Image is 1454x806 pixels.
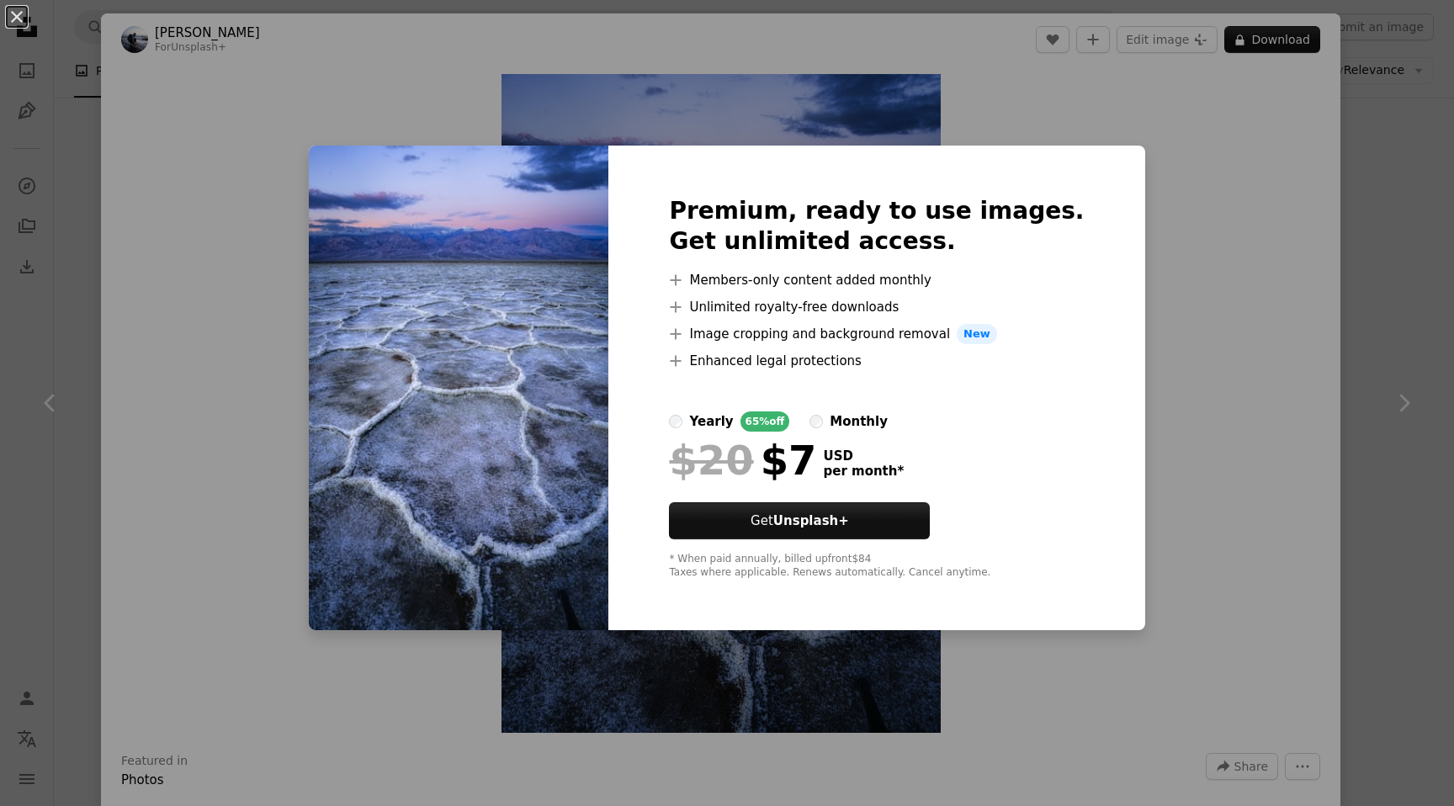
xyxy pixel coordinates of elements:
[773,513,849,528] strong: Unsplash+
[830,411,888,432] div: monthly
[669,351,1084,371] li: Enhanced legal protections
[669,438,816,482] div: $7
[823,448,904,464] span: USD
[669,553,1084,580] div: * When paid annually, billed upfront $84 Taxes where applicable. Renews automatically. Cancel any...
[957,324,997,344] span: New
[309,146,608,630] img: premium_photo-1675314768307-cf9522b669f6
[669,324,1084,344] li: Image cropping and background removal
[669,502,930,539] button: GetUnsplash+
[669,196,1084,257] h2: Premium, ready to use images. Get unlimited access.
[689,411,733,432] div: yearly
[669,415,682,428] input: yearly65%off
[809,415,823,428] input: monthly
[669,270,1084,290] li: Members-only content added monthly
[823,464,904,479] span: per month *
[669,297,1084,317] li: Unlimited royalty-free downloads
[740,411,790,432] div: 65% off
[669,438,753,482] span: $20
